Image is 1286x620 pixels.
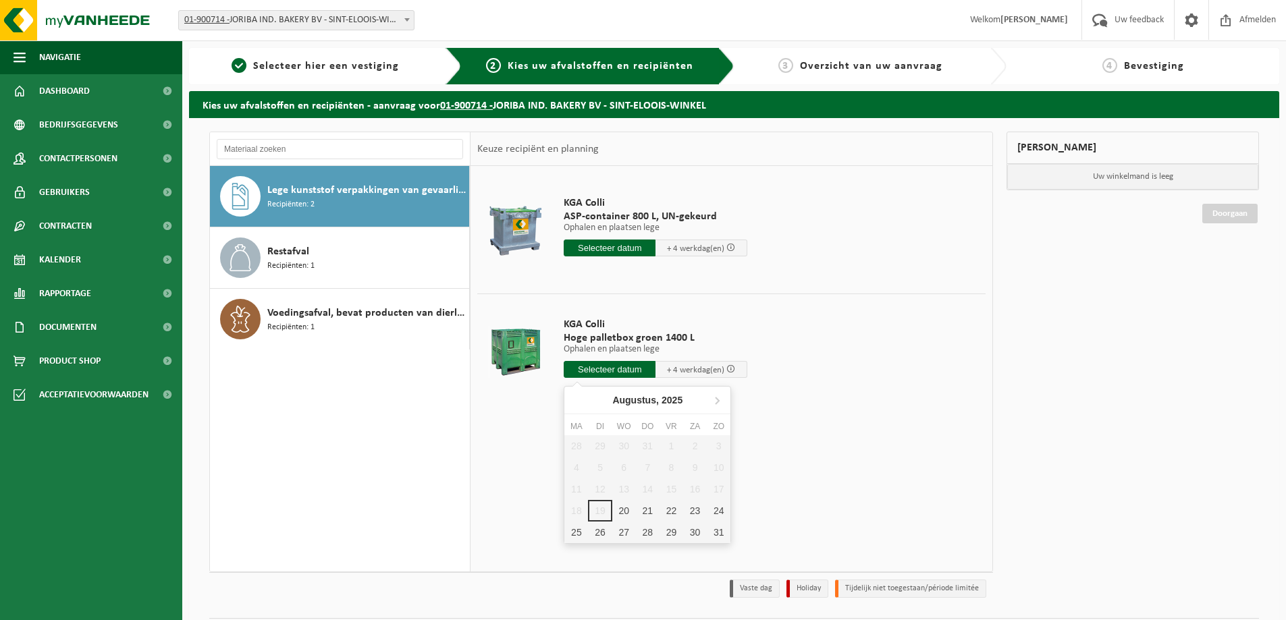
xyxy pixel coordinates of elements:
div: 31 [707,522,730,543]
span: 01-900714 - JORIBA IND. BAKERY BV - SINT-ELOOIS-WINKEL [179,11,414,30]
span: Kies uw afvalstoffen en recipiënten [508,61,693,72]
span: Bedrijfsgegevens [39,108,118,142]
span: Acceptatievoorwaarden [39,378,149,412]
input: Selecteer datum [564,361,655,378]
div: zo [707,420,730,433]
span: 4 [1102,58,1117,73]
div: 27 [612,522,636,543]
p: Uw winkelmand is leeg [1007,164,1258,190]
span: Documenten [39,310,97,344]
div: 29 [660,522,683,543]
tcxspan: Call 01-900714 - via 3CX [440,101,493,111]
span: KGA Colli [564,196,747,210]
span: Recipiënten: 2 [267,198,315,211]
button: Voedingsafval, bevat producten van dierlijke oorsprong, onverpakt, categorie 3 Recipiënten: 1 [210,289,470,349]
div: di [588,420,612,433]
span: Product Shop [39,344,101,378]
span: Recipiënten: 1 [267,260,315,273]
button: Lege kunststof verpakkingen van gevaarlijke stoffen Recipiënten: 2 [210,166,470,227]
span: Lege kunststof verpakkingen van gevaarlijke stoffen [267,182,466,198]
div: Keuze recipiënt en planning [471,132,606,166]
span: Contracten [39,209,92,243]
h2: Kies uw afvalstoffen en recipiënten - aanvraag voor JORIBA IND. BAKERY BV - SINT-ELOOIS-WINKEL [189,91,1279,117]
input: Selecteer datum [564,239,655,256]
div: 24 [707,500,730,522]
span: Recipiënten: 1 [267,321,315,334]
i: 2025 [662,395,682,405]
span: 2 [486,58,501,73]
a: Doorgaan [1202,204,1258,223]
span: KGA Colli [564,318,747,331]
div: 21 [636,500,660,522]
span: ASP-container 800 L, UN-gekeurd [564,210,747,223]
input: Materiaal zoeken [217,139,463,159]
span: + 4 werkdag(en) [667,366,724,374]
div: [PERSON_NAME] [1007,132,1259,164]
div: 26 [588,522,612,543]
span: Dashboard [39,74,90,108]
div: 23 [683,500,707,522]
span: Restafval [267,244,309,260]
span: Selecteer hier een vestiging [253,61,399,72]
div: do [636,420,660,433]
span: 3 [778,58,793,73]
div: 20 [612,500,636,522]
span: Rapportage [39,277,91,310]
span: Contactpersonen [39,142,117,175]
span: Bevestiging [1124,61,1184,72]
span: Overzicht van uw aanvraag [800,61,942,72]
div: za [683,420,707,433]
strong: [PERSON_NAME] [1000,15,1068,25]
div: ma [564,420,588,433]
tcxspan: Call 01-900714 - via 3CX [184,15,230,25]
span: 01-900714 - JORIBA IND. BAKERY BV - SINT-ELOOIS-WINKEL [178,10,414,30]
div: Augustus, [607,389,688,411]
p: Ophalen en plaatsen lege [564,345,747,354]
li: Tijdelijk niet toegestaan/période limitée [835,580,986,598]
p: Ophalen en plaatsen lege [564,223,747,233]
li: Vaste dag [730,580,780,598]
span: Voedingsafval, bevat producten van dierlijke oorsprong, onverpakt, categorie 3 [267,305,466,321]
span: 1 [232,58,246,73]
div: 22 [660,500,683,522]
span: Kalender [39,243,81,277]
span: Gebruikers [39,175,90,209]
div: wo [612,420,636,433]
span: Navigatie [39,40,81,74]
li: Holiday [786,580,828,598]
span: Hoge palletbox groen 1400 L [564,331,747,345]
div: 25 [564,522,588,543]
div: 28 [636,522,660,543]
a: 1Selecteer hier een vestiging [196,58,435,74]
div: 30 [683,522,707,543]
span: + 4 werkdag(en) [667,244,724,253]
button: Restafval Recipiënten: 1 [210,227,470,289]
div: vr [660,420,683,433]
